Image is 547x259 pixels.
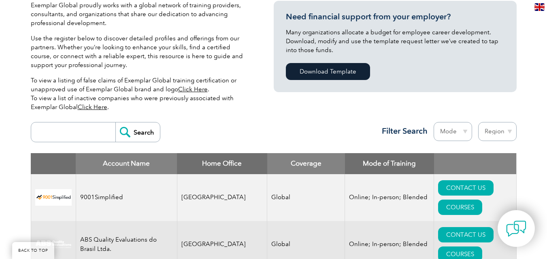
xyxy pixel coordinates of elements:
a: Click Here [178,86,208,93]
a: BACK TO TOP [12,242,54,259]
img: contact-chat.png [506,219,526,239]
td: 9001Simplified [76,174,177,221]
th: Account Name: activate to sort column descending [76,153,177,174]
th: : activate to sort column ascending [434,153,516,174]
p: Many organizations allocate a budget for employee career development. Download, modify and use th... [286,28,504,55]
input: Search [115,122,160,142]
img: c92924ac-d9bc-ea11-a814-000d3a79823d-logo.jpg [35,240,72,249]
th: Home Office: activate to sort column ascending [177,153,267,174]
p: To view a listing of false claims of Exemplar Global training certification or unapproved use of ... [31,76,249,112]
a: CONTACT US [438,227,494,242]
h3: Filter Search [377,126,428,136]
p: Use the register below to discover detailed profiles and offerings from our partners. Whether you... [31,34,249,69]
img: en [534,3,545,11]
p: Exemplar Global proudly works with a global network of training providers, consultants, and organ... [31,1,249,27]
td: Global [267,174,345,221]
th: Coverage: activate to sort column ascending [267,153,345,174]
img: 37c9c059-616f-eb11-a812-002248153038-logo.png [35,189,72,206]
td: [GEOGRAPHIC_DATA] [177,174,267,221]
a: Click Here [78,103,107,111]
a: CONTACT US [438,180,494,196]
a: Download Template [286,63,370,80]
h3: Need financial support from your employer? [286,12,504,22]
td: Online; In-person; Blended [345,174,434,221]
th: Mode of Training: activate to sort column ascending [345,153,434,174]
a: COURSES [438,200,482,215]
